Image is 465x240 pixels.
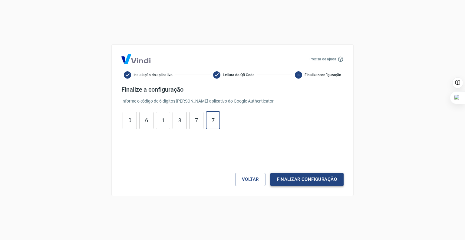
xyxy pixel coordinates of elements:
[298,73,299,77] text: 3
[121,54,150,64] img: Logo Vind
[121,98,344,104] p: Informe o código de 6 dígitos [PERSON_NAME] aplicativo do Google Authenticator.
[235,173,265,186] button: Voltar
[223,72,254,78] span: Leitura do QR Code
[121,86,344,93] h4: Finalize a configuração
[309,56,336,62] p: Precisa de ajuda
[134,72,173,78] span: Instalação do aplicativo
[305,72,341,78] span: Finalizar configuração
[270,173,344,186] button: Finalizar configuração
